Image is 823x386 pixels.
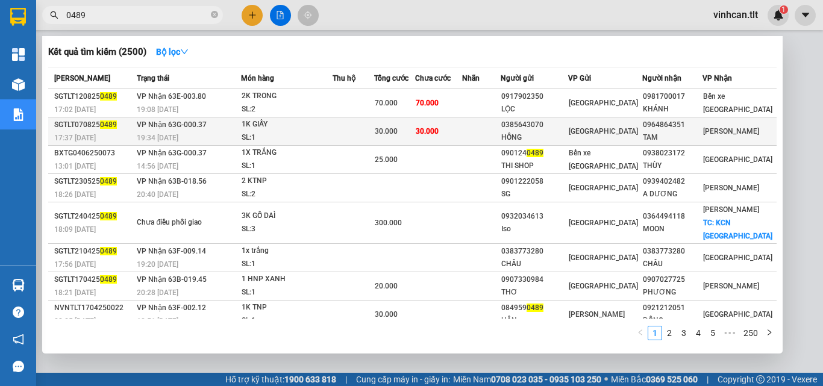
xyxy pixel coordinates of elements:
span: TC: KCN [GEOGRAPHIC_DATA] [703,219,772,240]
div: 1 HNP XANH [242,273,332,286]
div: NVNTLT1704250022 [54,302,133,314]
span: 08:25 [DATE] [54,317,96,325]
input: Tìm tên, số ĐT hoặc mã đơn [66,8,208,22]
span: Nhãn [462,74,480,82]
div: 2 KTNP [242,175,332,188]
span: 10:51 [DATE] [137,317,178,325]
div: SGTLT230525 [54,175,133,188]
span: Trạng thái [137,74,169,82]
span: Người gửi [501,74,534,82]
div: 0364494118 [643,210,702,223]
div: 2K TRONG [242,90,332,103]
span: 18:21 [DATE] [54,288,96,297]
a: 5 [706,326,719,340]
span: message [13,361,24,372]
div: TAM [643,131,702,144]
span: 13:01 [DATE] [54,162,96,170]
div: ĐÔNG [643,314,702,327]
span: VP Nhận 63G-000.37 [137,149,207,157]
span: [PERSON_NAME] [703,184,759,192]
div: A DƯƠNG [643,188,702,201]
span: 70.000 [375,99,398,107]
span: 19:20 [DATE] [137,260,178,269]
span: 0489 [100,120,117,129]
span: VP Nhận 63B-018.56 [137,177,207,185]
li: 3 [677,326,691,340]
span: Bến xe [GEOGRAPHIC_DATA] [569,149,638,170]
span: 17:37 [DATE] [54,134,96,142]
span: 14:56 [DATE] [137,162,178,170]
div: 0907330984 [501,273,568,286]
li: Next 5 Pages [720,326,739,340]
span: [GEOGRAPHIC_DATA] [569,127,638,135]
img: logo-vxr [10,8,26,26]
div: 0383773280 [643,245,702,258]
div: CHÂU [643,258,702,270]
div: SL: 1 [242,286,332,299]
div: THƠ [501,286,568,299]
span: VP Nhận 63F-002.12 [137,304,206,312]
span: [GEOGRAPHIC_DATA] [569,254,638,262]
div: 1x trắng [242,244,332,258]
span: 0489 [527,149,543,157]
span: 0489 [100,275,117,284]
span: [GEOGRAPHIC_DATA] [569,184,638,192]
li: 4 [691,326,706,340]
div: CHÂU [501,258,568,270]
div: 0964864351 [643,119,702,131]
span: 30.000 [416,127,439,135]
div: 0917902350 [501,90,568,103]
strong: Bộ lọc [156,47,189,57]
span: VP Nhận 63F-009.14 [137,247,206,255]
span: 0489 [527,304,543,312]
span: 0489 [100,247,117,255]
div: SGTLT210425 [54,245,133,258]
span: 20:28 [DATE] [137,288,178,297]
span: [GEOGRAPHIC_DATA] [569,99,638,107]
img: solution-icon [12,108,25,121]
span: 18:26 [DATE] [54,190,96,199]
div: SL: 1 [242,160,332,173]
div: PHƯƠNG [643,286,702,299]
div: 0932034613 [501,210,568,223]
span: [PERSON_NAME] [703,205,759,214]
span: question-circle [13,307,24,318]
button: Bộ lọcdown [146,42,198,61]
span: 20.000 [375,282,398,290]
span: close-circle [211,11,218,18]
span: Thu hộ [333,74,355,82]
li: 5 [706,326,720,340]
div: THÙY [643,160,702,172]
div: 090124 [501,147,568,160]
div: LỘC [501,103,568,116]
span: 30.000 [375,310,398,319]
span: VP Gửi [568,74,591,82]
li: 2 [662,326,677,340]
div: 0385643070 [501,119,568,131]
li: Previous Page [633,326,648,340]
span: Người nhận [642,74,681,82]
div: SGTLT070825 [54,119,133,131]
span: [GEOGRAPHIC_DATA] [703,155,772,164]
a: 3 [677,326,690,340]
span: 300.000 [375,219,402,227]
span: Món hàng [241,74,274,82]
span: ••• [720,326,739,340]
span: 19:08 [DATE] [137,105,178,114]
span: 70.000 [416,99,439,107]
a: 250 [740,326,762,340]
div: BXTG0406250073 [54,147,133,160]
div: MOON [643,223,702,235]
span: [GEOGRAPHIC_DATA] [569,282,638,290]
div: HÂN [501,314,568,327]
div: Chưa điều phối giao [137,216,227,229]
span: [GEOGRAPHIC_DATA] [569,219,638,227]
span: [PERSON_NAME] [703,127,759,135]
div: 3K GỖ DAÌ [242,210,332,223]
span: Chưa cước [415,74,451,82]
span: 17:56 [DATE] [54,260,96,269]
div: 084959 [501,302,568,314]
div: SGTLT240425 [54,210,133,223]
img: dashboard-icon [12,48,25,61]
img: warehouse-icon [12,78,25,91]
